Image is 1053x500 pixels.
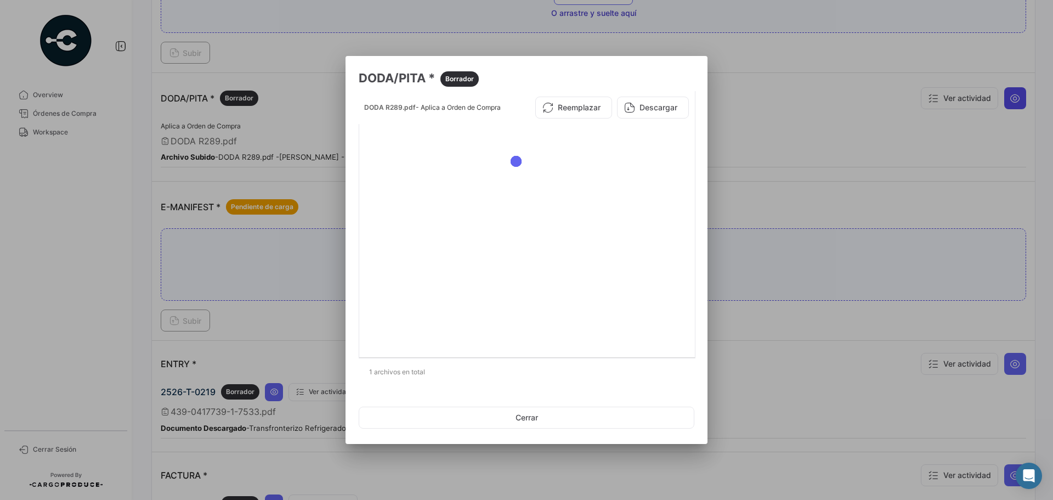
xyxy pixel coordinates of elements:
[359,407,694,429] button: Cerrar
[617,97,689,119] button: Descargar
[1016,463,1042,489] div: Abrir Intercom Messenger
[535,97,612,119] button: Reemplazar
[445,74,474,84] span: Borrador
[416,103,501,111] span: - Aplica a Orden de Compra
[359,69,694,87] h3: DODA/PITA *
[359,358,694,386] div: 1 archivos en total
[364,103,416,111] span: DODA R289.pdf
